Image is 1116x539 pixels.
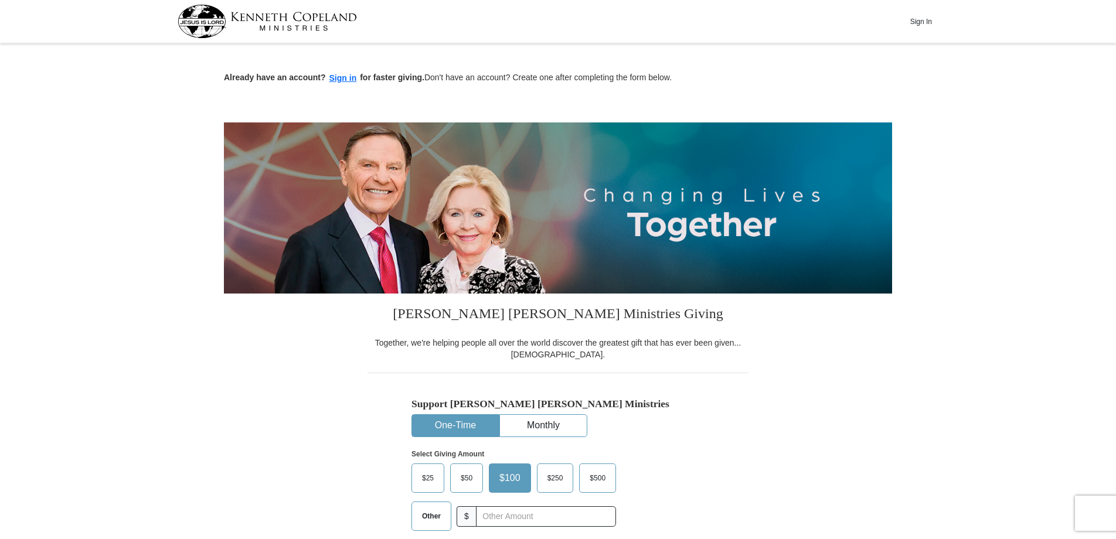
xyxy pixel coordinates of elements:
span: $ [457,506,477,527]
h3: [PERSON_NAME] [PERSON_NAME] Ministries Giving [368,294,748,337]
input: Other Amount [476,506,616,527]
span: $500 [584,469,611,487]
span: $100 [494,469,526,487]
button: One-Time [412,415,499,436]
span: $50 [455,469,478,487]
img: kcm-header-logo.svg [178,5,357,38]
strong: Already have an account? for faster giving. [224,73,424,82]
button: Sign in [326,71,360,85]
button: Monthly [500,415,587,436]
strong: Select Giving Amount [411,450,484,458]
span: Other [416,507,447,525]
h5: Support [PERSON_NAME] [PERSON_NAME] Ministries [411,398,705,410]
p: Don't have an account? Create one after completing the form below. [224,71,892,85]
span: $250 [542,469,569,487]
span: $25 [416,469,440,487]
div: Together, we're helping people all over the world discover the greatest gift that has ever been g... [368,337,748,360]
button: Sign In [903,12,938,30]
